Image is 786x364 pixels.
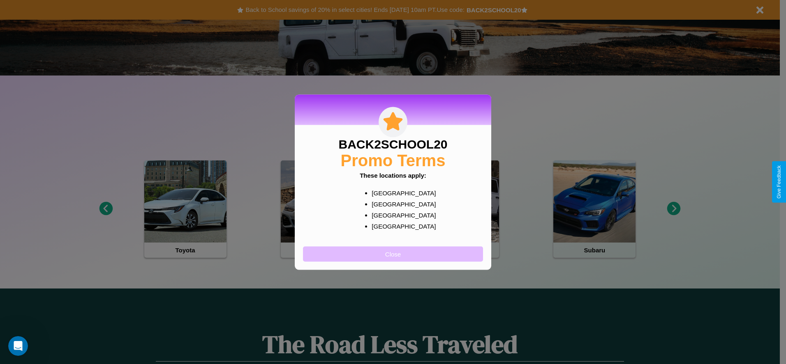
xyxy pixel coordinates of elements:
p: [GEOGRAPHIC_DATA] [372,220,430,231]
h2: Promo Terms [341,151,446,169]
p: [GEOGRAPHIC_DATA] [372,209,430,220]
p: [GEOGRAPHIC_DATA] [372,198,430,209]
b: These locations apply: [360,172,426,179]
button: Close [303,246,483,261]
div: Give Feedback [776,165,782,199]
h3: BACK2SCHOOL20 [338,137,447,151]
p: [GEOGRAPHIC_DATA] [372,187,430,198]
iframe: Intercom live chat [8,336,28,356]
